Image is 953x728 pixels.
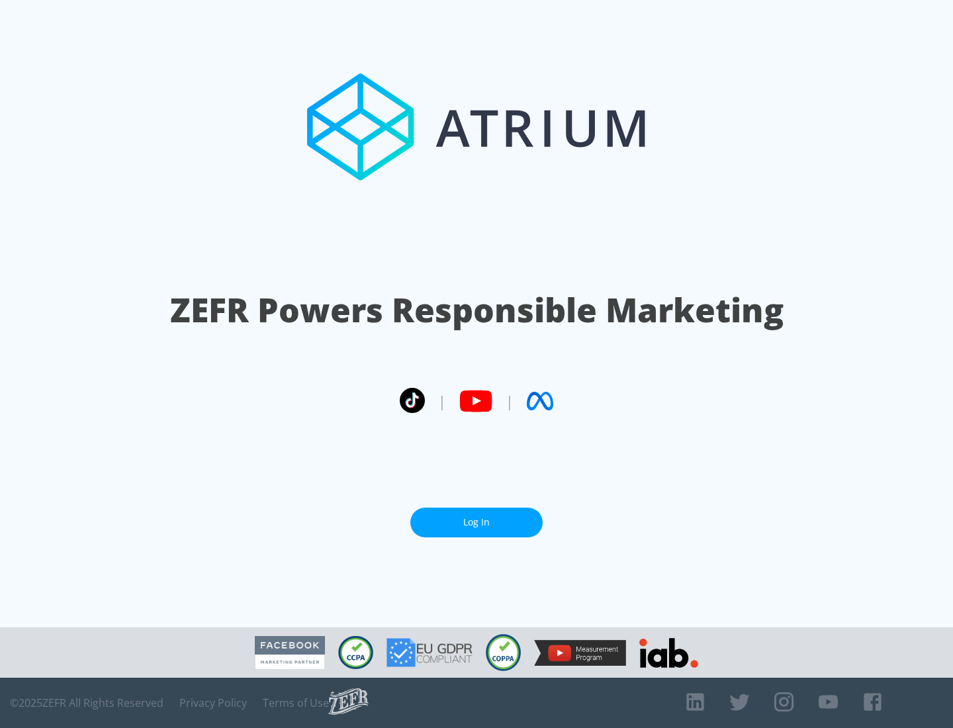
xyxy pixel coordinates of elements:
img: COPPA Compliant [486,634,521,671]
a: Privacy Policy [179,696,247,709]
a: Terms of Use [263,696,329,709]
span: | [506,391,514,411]
img: CCPA Compliant [338,636,373,669]
span: © 2025 ZEFR All Rights Reserved [10,696,163,709]
img: YouTube Measurement Program [534,640,626,666]
a: Log In [410,508,543,537]
img: Facebook Marketing Partner [255,636,325,670]
img: IAB [639,638,698,668]
img: GDPR Compliant [386,638,473,667]
h1: ZEFR Powers Responsible Marketing [170,287,784,333]
span: | [438,391,446,411]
